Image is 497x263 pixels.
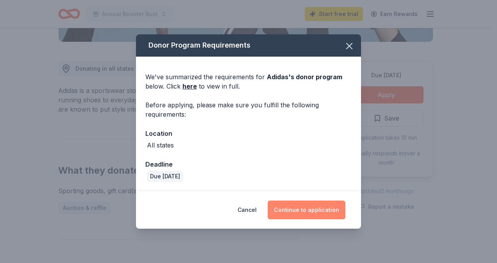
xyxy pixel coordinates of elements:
div: Donor Program Requirements [136,34,361,57]
div: Location [145,128,352,139]
button: Cancel [238,201,257,219]
div: Deadline [145,159,352,169]
div: Before applying, please make sure you fulfill the following requirements: [145,100,352,119]
a: here [182,82,197,91]
button: Continue to application [268,201,345,219]
div: All states [147,140,174,150]
div: Due [DATE] [147,171,183,182]
div: We've summarized the requirements for below. Click to view in full. [145,72,352,91]
span: Adidas 's donor program [267,73,342,81]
